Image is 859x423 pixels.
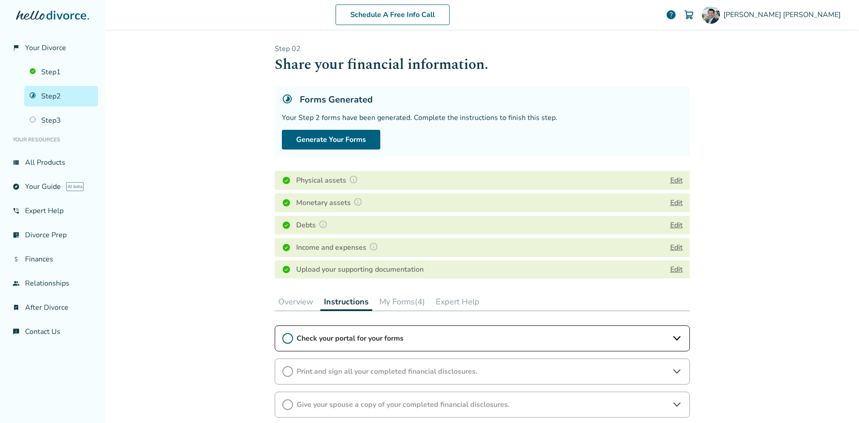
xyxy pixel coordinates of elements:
[296,242,381,253] h4: Income and expenses
[300,94,373,106] h5: Forms Generated
[275,293,317,311] button: Overview
[7,249,98,269] a: attach_moneyFinances
[684,9,694,20] img: Cart
[670,175,683,186] button: Edit
[296,219,330,231] h4: Debts
[282,176,291,185] img: Completed
[670,197,683,208] button: Edit
[297,333,668,343] span: Check your portal for your forms
[670,242,683,253] button: Edit
[376,293,429,311] button: My Forms(4)
[13,328,20,335] span: chat_info
[7,225,98,245] a: list_alt_checkDivorce Prep
[296,264,424,275] h4: Upload your supporting documentation
[297,400,668,410] span: Give your spouse a copy of your completed financial disclosures.
[7,176,98,197] a: exploreYour GuideAI beta
[13,231,20,239] span: list_alt_check
[24,110,98,131] a: Step3
[670,265,683,274] a: Edit
[369,242,378,251] img: Question Mark
[7,131,98,149] li: Your Resources
[275,54,690,76] h1: Share your financial information.
[7,201,98,221] a: phone_in_talkExpert Help
[814,380,859,423] iframe: Chat Widget
[282,198,291,207] img: Completed
[296,175,361,186] h4: Physical assets
[297,367,668,376] span: Print and sign all your completed financial disclosures.
[296,197,365,209] h4: Monetary assets
[7,321,98,342] a: chat_infoContact Us
[13,44,20,51] span: flag_2
[7,152,98,173] a: view_listAll Products
[13,256,20,263] span: attach_money
[282,221,291,230] img: Completed
[7,297,98,318] a: bookmark_checkAfter Divorce
[282,130,380,150] button: Generate Your Forms
[282,113,683,123] div: Your Step 2 forms have been generated. Complete the instructions to finish this step.
[666,9,676,20] a: help
[282,265,291,274] img: Completed
[24,62,98,82] a: Step1
[13,183,20,190] span: explore
[25,43,66,53] span: Your Divorce
[702,6,720,24] img: Ryan Thomason
[349,175,358,184] img: Question Mark
[13,280,20,287] span: group
[432,293,483,311] button: Expert Help
[24,86,98,107] a: Step2
[320,293,372,311] button: Instructions
[7,38,98,58] a: flag_2Your Divorce
[353,197,362,206] img: Question Mark
[336,4,450,25] a: Schedule A Free Info Call
[7,273,98,294] a: groupRelationships
[66,182,84,191] span: AI beta
[670,220,683,231] button: Edit
[723,10,844,20] span: [PERSON_NAME] [PERSON_NAME]
[13,159,20,166] span: view_list
[13,304,20,311] span: bookmark_check
[13,207,20,214] span: phone_in_talk
[275,44,690,54] p: Step 0 2
[319,220,327,229] img: Question Mark
[282,243,291,252] img: Completed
